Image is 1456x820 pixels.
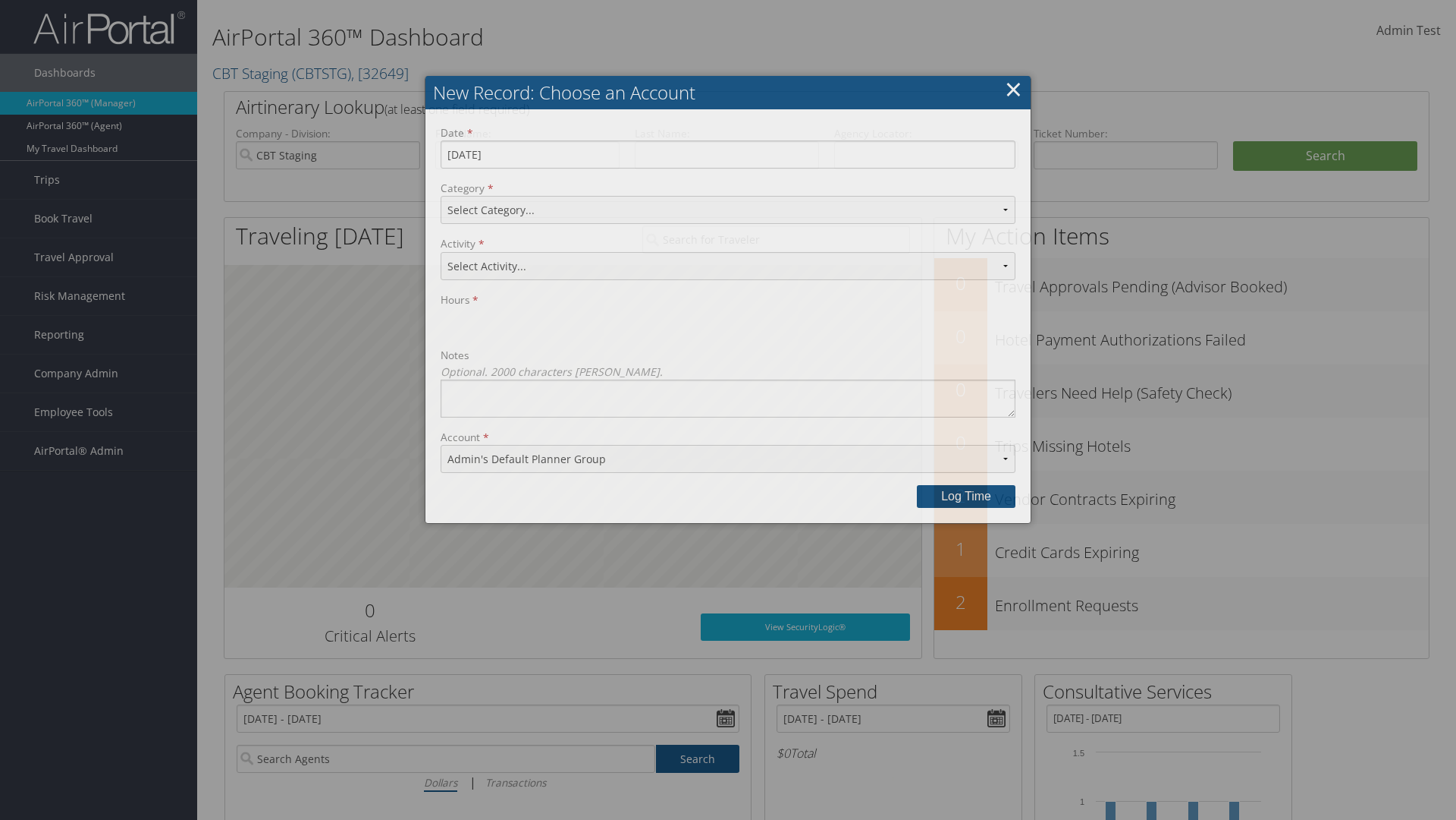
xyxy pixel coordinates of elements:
[425,76,1031,109] h2: New Record: Choose an Account
[441,292,1015,336] label: Hours
[1005,74,1022,104] a: ×
[441,252,1015,280] select: Activity
[441,445,1015,473] select: Account
[441,348,1015,417] label: Notes
[441,236,1015,292] label: Activity
[441,196,1015,224] select: Category
[441,364,1015,380] label: Optional. 2000 characters [PERSON_NAME].
[441,380,1015,418] textarea: NotesOptional. 2000 characters [PERSON_NAME].
[441,140,1015,169] input: Date
[917,485,1015,508] button: Log time
[441,125,1015,169] label: Date
[441,430,1015,485] label: Account
[441,181,1015,236] label: Category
